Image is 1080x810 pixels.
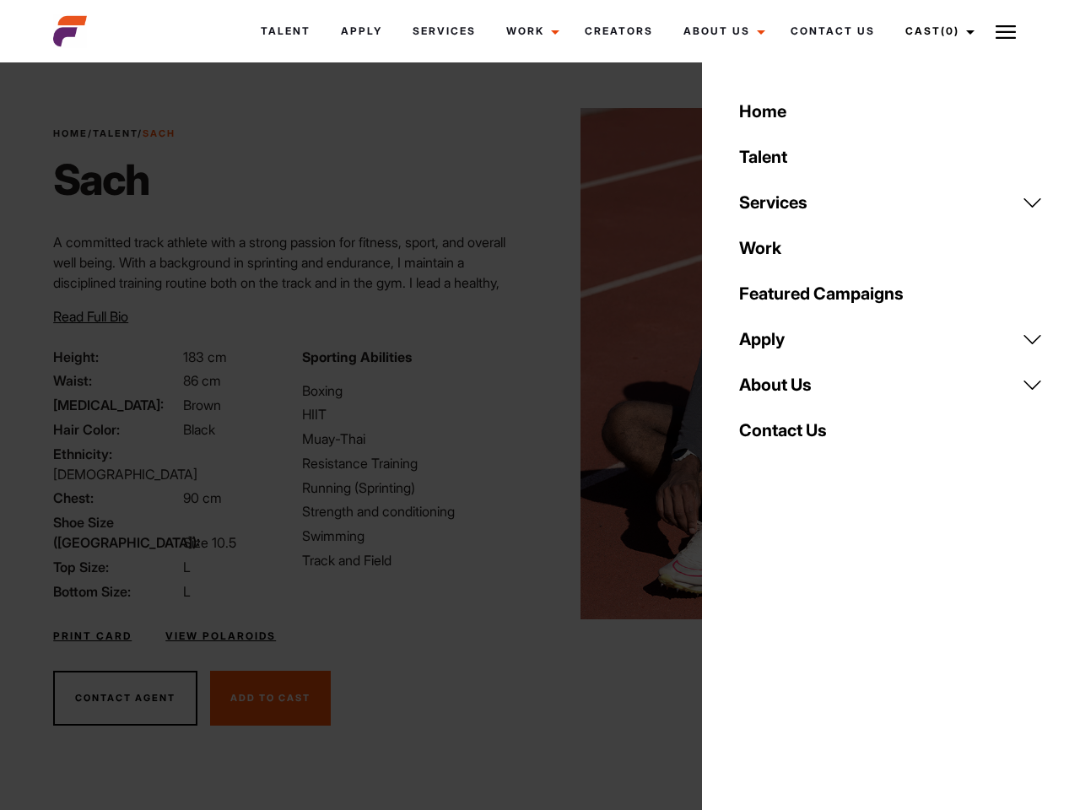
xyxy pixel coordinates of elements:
span: Height: [53,347,180,367]
a: Home [53,127,88,139]
span: / / [53,127,175,141]
a: About Us [668,8,775,54]
span: 183 cm [183,348,227,365]
span: Ethnicity: [53,444,180,464]
span: L [183,559,191,575]
span: Add To Cast [230,692,310,704]
span: Brown [183,397,221,413]
button: Add To Cast [210,671,331,726]
span: Size 10.5 [183,534,236,551]
a: About Us [729,362,1053,408]
a: Work [491,8,570,54]
li: Muay-Thai [302,429,530,449]
span: Waist: [53,370,180,391]
h1: Sach [53,154,175,205]
span: Hair Color: [53,419,180,440]
span: Bottom Size: [53,581,180,602]
a: Featured Campaigns [729,271,1053,316]
a: Apply [326,8,397,54]
a: Contact Us [729,408,1053,453]
span: Top Size: [53,557,180,577]
a: Apply [729,316,1053,362]
a: View Polaroids [165,629,276,644]
button: Read Full Bio [53,306,128,327]
li: Swimming [302,526,530,546]
a: Services [397,8,491,54]
li: Resistance Training [302,453,530,473]
a: Work [729,225,1053,271]
strong: Sporting Abilities [302,348,412,365]
a: Print Card [53,629,132,644]
strong: Sach [143,127,175,139]
span: Black [183,421,215,438]
li: HIIT [302,404,530,424]
a: Talent [729,134,1053,180]
a: Contact Us [775,8,890,54]
img: cropped-aefm-brand-fav-22-square.png [53,14,87,48]
button: Contact Agent [53,671,197,726]
img: Burger icon [996,22,1016,42]
li: Running (Sprinting) [302,478,530,498]
span: 86 cm [183,372,221,389]
span: Shoe Size ([GEOGRAPHIC_DATA]): [53,512,180,553]
li: Boxing [302,381,530,401]
span: Chest: [53,488,180,508]
span: L [183,583,191,600]
a: Creators [570,8,668,54]
li: Track and Field [302,550,530,570]
a: Talent [246,8,326,54]
li: Strength and conditioning [302,501,530,521]
p: A committed track athlete with a strong passion for fitness, sport, and overall well being. With ... [53,232,530,333]
a: Cast(0) [890,8,985,54]
a: Talent [93,127,138,139]
span: Read Full Bio [53,308,128,325]
span: [MEDICAL_DATA]: [53,395,180,415]
span: [DEMOGRAPHIC_DATA] [53,466,197,483]
a: Services [729,180,1053,225]
a: Home [729,89,1053,134]
span: (0) [941,24,959,37]
span: 90 cm [183,489,222,506]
